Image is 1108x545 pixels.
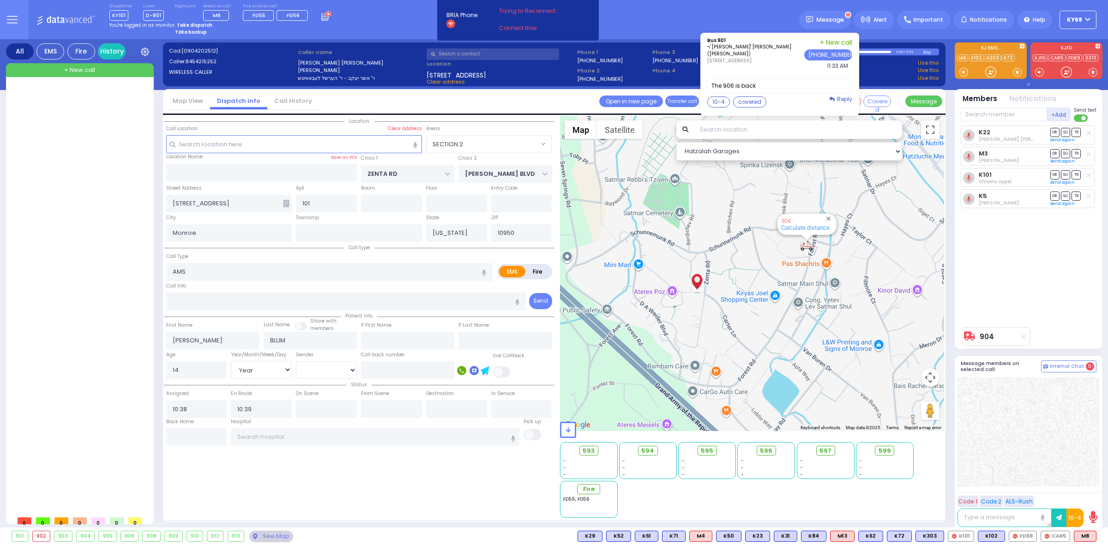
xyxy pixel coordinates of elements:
[54,517,68,524] span: 0
[98,43,126,60] a: History
[980,496,1003,507] button: Code 2
[186,58,217,65] span: 8454215252
[109,4,132,9] label: Dispatcher
[433,140,463,149] span: SECTION 2
[426,125,440,132] label: Areas
[1050,128,1060,137] span: DR
[91,517,105,524] span: 0
[1050,170,1060,179] span: DR
[906,47,914,57] div: 0:51
[689,267,705,295] div: ALEXANDER AVRUM BLUM
[1050,137,1075,143] a: Send again
[921,120,939,139] button: Toggle fullscreen view
[388,125,422,132] label: Clear address
[1041,531,1070,542] div: CAR5
[427,71,486,78] span: [STREET_ADDRESS]
[1050,363,1084,370] span: Internal Chat
[652,67,724,75] span: Phone 4
[652,48,724,56] span: Phone 3
[863,96,891,107] button: Covered
[774,531,797,542] div: BLS
[896,47,904,57] div: 0:00
[665,96,699,107] button: Transfer call
[563,471,566,478] span: -
[427,136,539,152] span: SECTION 2
[641,446,654,455] span: 594
[716,531,741,542] div: K50
[166,135,422,153] input: Search location here
[1074,107,1096,114] span: Send text
[458,155,477,162] label: Cross 2
[296,185,304,192] label: Apt
[1086,362,1094,371] span: 0
[1061,170,1070,179] span: SO
[99,531,116,541] div: 905
[296,390,319,397] label: On Scene
[524,418,541,425] label: Pick up
[921,401,939,420] button: Drag Pegman onto the map to open Street View
[957,496,978,507] button: Code 1
[1060,11,1096,29] button: ky68
[1048,54,1066,61] a: CAR5
[781,224,830,231] a: Calculate distance
[979,178,1012,185] span: Shlomo Appel
[1061,128,1070,137] span: SO
[1009,94,1057,104] button: Notifications
[243,4,311,9] label: Fire units on call
[499,266,526,277] label: EMS
[597,120,643,139] button: Show satellite imagery
[1072,128,1081,137] span: TR
[1066,54,1082,61] a: FD69
[18,517,31,524] span: 0
[745,531,770,542] div: K23
[859,471,862,478] span: -
[361,322,391,329] label: P First Name
[1030,46,1102,52] label: KJFD
[331,154,357,161] label: Save as POI
[525,266,551,277] label: Fire
[957,54,968,61] a: M8
[143,10,164,21] span: D-801
[583,446,595,455] span: 593
[961,108,1047,121] input: Search member
[970,16,1007,24] span: Notifications
[1033,16,1045,24] span: Help
[346,381,372,388] span: Status
[760,446,772,455] span: 596
[577,57,623,64] label: [PHONE_NUMBER]
[952,534,957,539] img: red-radio-icon.svg
[166,125,198,132] label: Call Location
[1043,365,1048,369] img: comment-alt.png
[969,54,984,61] a: K102
[1002,54,1015,61] a: K72
[837,95,852,103] span: Reply
[427,78,465,85] span: Clear address
[1074,531,1096,542] div: ALS KJ
[979,129,990,136] a: K22
[577,48,649,56] span: Phone 1
[203,4,232,9] label: Medic on call
[296,214,319,222] label: Township
[143,531,160,541] div: 908
[491,185,518,192] label: Entry Code
[166,185,202,192] label: Street Address
[741,457,744,464] span: -
[915,531,944,542] div: K303
[1050,158,1075,164] a: Send again
[12,531,28,541] div: 901
[1072,149,1081,158] span: TR
[213,12,221,19] span: M6
[499,24,572,32] a: Connect Now
[73,517,87,524] span: 0
[458,322,489,329] label: P Last Name
[921,368,939,387] button: Map camera controls
[918,59,939,67] a: Use this
[210,96,267,105] a: Dispatch info
[563,457,566,464] span: -
[296,351,313,359] label: Gender
[904,47,906,57] div: /
[33,531,50,541] div: 902
[169,68,295,76] label: WIRELESS CALLER
[979,157,1019,164] span: Chananya Indig
[1047,108,1071,121] button: +Add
